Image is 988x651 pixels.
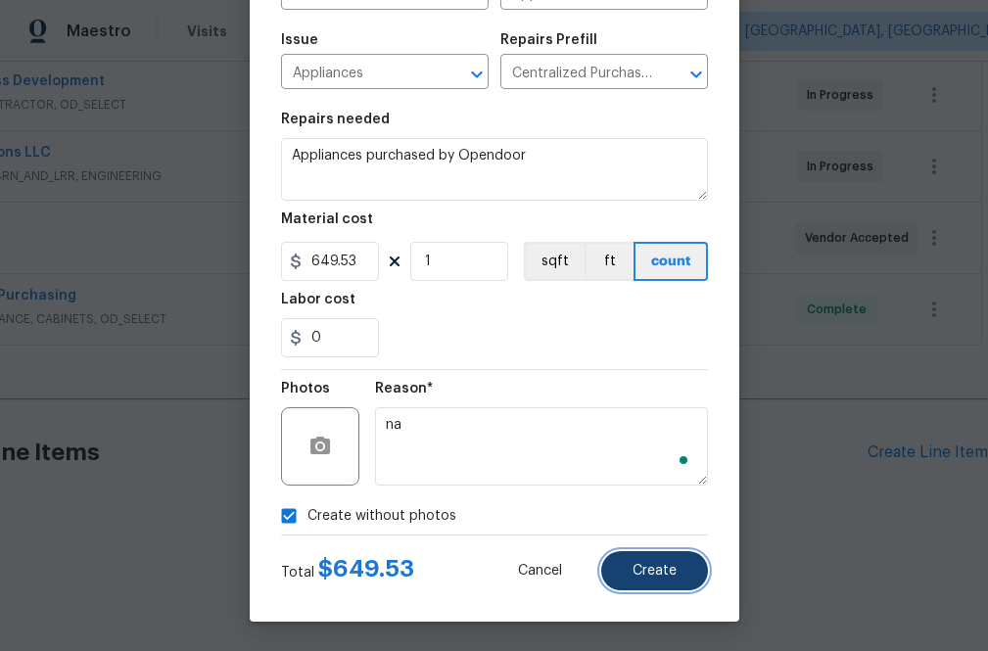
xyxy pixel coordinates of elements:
[500,33,597,47] h5: Repairs Prefill
[281,33,318,47] h5: Issue
[682,61,710,88] button: Open
[524,242,585,281] button: sqft
[487,551,593,590] button: Cancel
[375,382,433,395] h5: Reason*
[281,212,373,226] h5: Material cost
[375,407,708,486] textarea: To enrich screen reader interactions, please activate Accessibility in Grammarly extension settings
[281,382,330,395] h5: Photos
[281,113,390,126] h5: Repairs needed
[518,564,562,579] span: Cancel
[281,293,355,306] h5: Labor cost
[281,559,414,582] div: Total
[281,138,708,201] textarea: Appliances purchased by Opendoor
[463,61,491,88] button: Open
[634,242,708,281] button: count
[318,557,414,581] span: $ 649.53
[633,564,677,579] span: Create
[601,551,708,590] button: Create
[307,506,456,527] span: Create without photos
[585,242,634,281] button: ft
